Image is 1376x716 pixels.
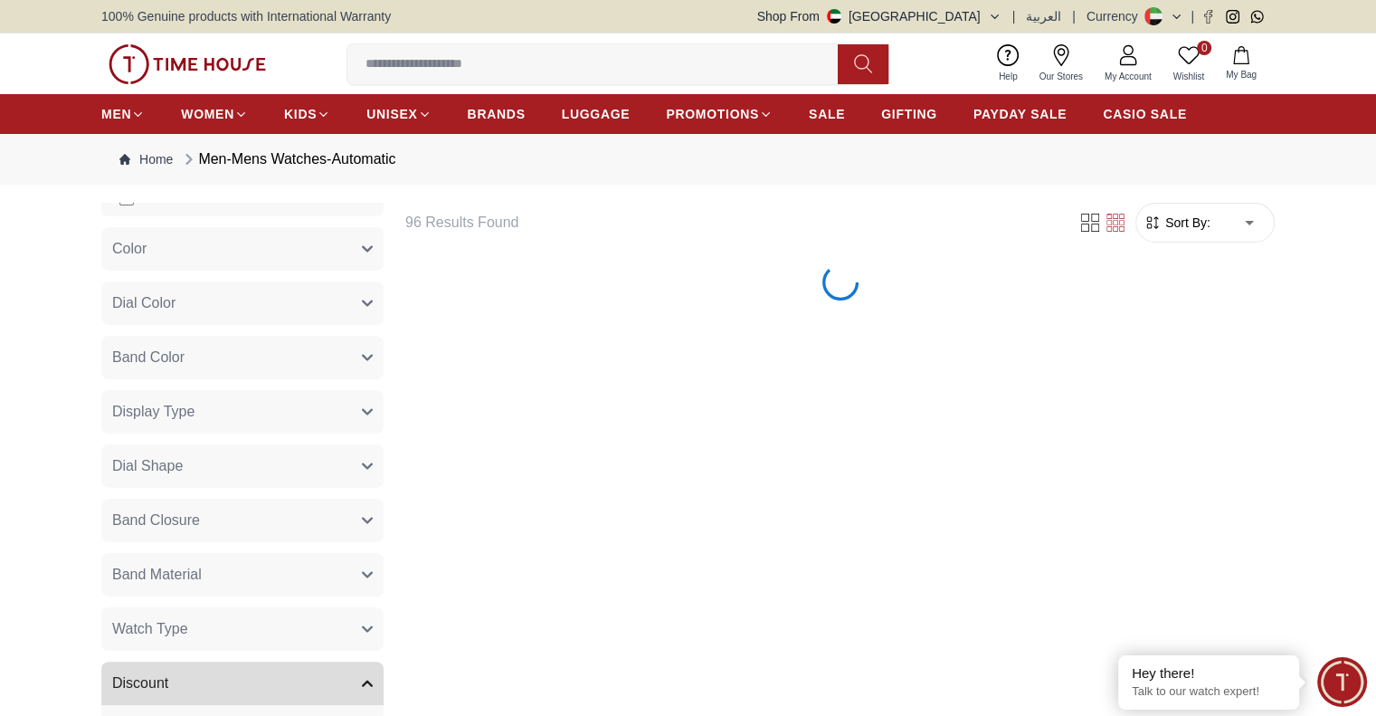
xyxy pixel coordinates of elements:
a: LUGGAGE [562,98,631,130]
nav: Breadcrumb [101,134,1275,185]
button: Sort By: [1144,214,1210,232]
h6: 96 Results Found [405,212,1056,234]
a: UNISEX [366,98,431,130]
span: MEN [101,105,131,123]
span: Band Color [112,347,185,368]
span: Discount [112,673,168,694]
a: 0Wishlist [1162,41,1215,87]
button: Watch Type [101,607,384,651]
span: | [1191,7,1194,25]
span: BRANDS [468,105,526,123]
span: GIFTING [881,105,937,123]
span: PAYDAY SALE [973,105,1067,123]
button: العربية [1026,7,1061,25]
span: My Bag [1219,68,1264,81]
div: Men-Mens Watches-Automatic [180,148,395,170]
span: Help [992,70,1025,83]
a: Instagram [1226,10,1239,24]
button: Band Color [101,336,384,379]
span: Color [112,238,147,260]
span: UNISEX [366,105,417,123]
span: Watch Type [112,618,188,640]
span: Our Stores [1032,70,1090,83]
span: WOMEN [181,105,234,123]
button: Band Material [101,553,384,597]
img: United Arab Emirates [827,9,841,24]
button: Shop From[GEOGRAPHIC_DATA] [757,7,1001,25]
span: PROMOTIONS [666,105,759,123]
button: Dial Color [101,282,384,325]
span: SALE [809,105,845,123]
a: Whatsapp [1250,10,1264,24]
a: MEN [101,98,145,130]
span: Wishlist [1166,70,1211,83]
a: KIDS [284,98,330,130]
a: Help [988,41,1029,87]
span: LUGGAGE [562,105,631,123]
a: PAYDAY SALE [973,98,1067,130]
img: ... [109,44,266,84]
div: Currency [1087,7,1145,25]
button: Dial Shape [101,444,384,488]
span: 0 [1197,41,1211,55]
span: KIDS [284,105,317,123]
span: Band Material [112,564,202,586]
span: 100% Genuine products with International Warranty [101,7,391,25]
span: | [1012,7,1016,25]
span: Sort By: [1162,214,1210,232]
span: CASIO SALE [1103,105,1187,123]
a: Facebook [1201,10,1215,24]
span: My Account [1097,70,1159,83]
button: Display Type [101,390,384,434]
p: Talk to our watch expert! [1132,684,1286,700]
div: Chat Widget [1317,657,1367,707]
span: Dial Shape [112,455,183,477]
button: Discount [101,662,384,705]
span: Dial Color [112,292,176,314]
a: GIFTING [881,98,937,130]
span: Display Type [112,401,195,423]
button: My Bag [1215,43,1267,85]
a: SALE [809,98,845,130]
div: Hey there! [1132,664,1286,683]
span: | [1072,7,1076,25]
span: Band Closure [112,510,200,531]
button: Band Closure [101,499,384,542]
a: CASIO SALE [1103,98,1187,130]
a: Our Stores [1029,41,1094,87]
button: Color [101,227,384,271]
a: BRANDS [468,98,526,130]
a: PROMOTIONS [666,98,773,130]
a: Home [119,150,173,168]
a: WOMEN [181,98,248,130]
